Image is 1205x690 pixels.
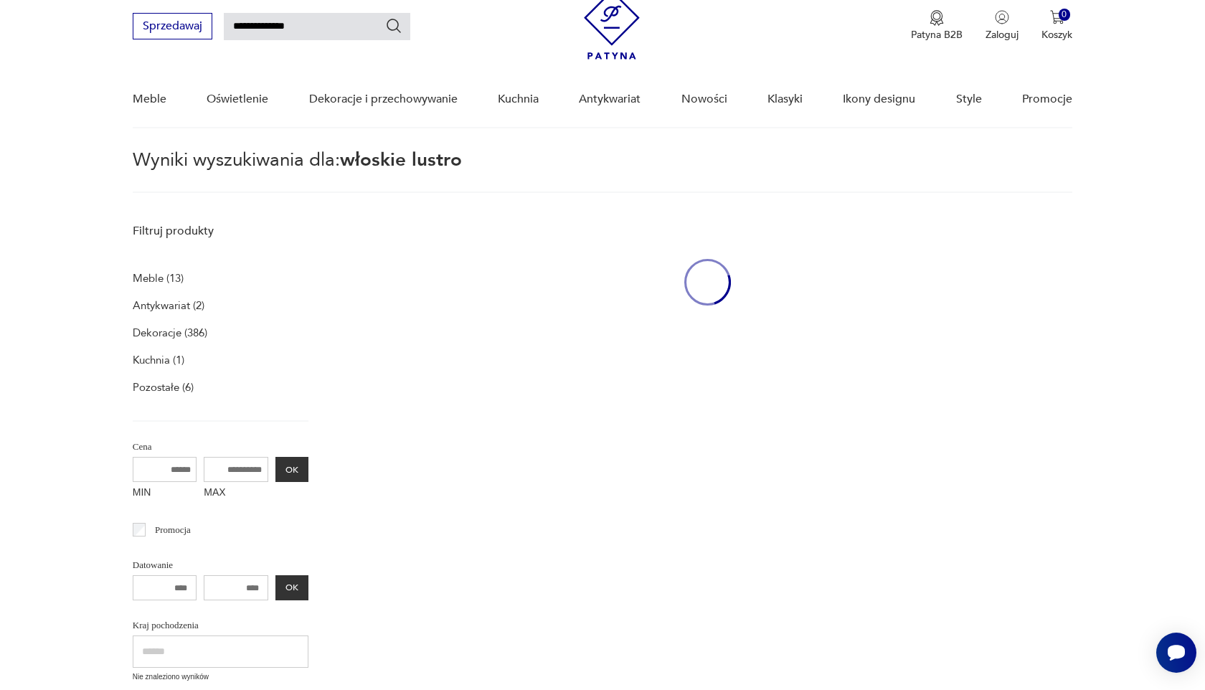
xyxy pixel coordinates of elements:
a: Oświetlenie [207,72,268,127]
p: Cena [133,439,308,455]
div: oval-loading [684,216,731,349]
a: Antykwariat (2) [133,296,204,316]
a: Kuchnia [498,72,539,127]
a: Style [956,72,982,127]
a: Kuchnia (1) [133,350,184,370]
p: Nie znaleziono wyników [133,671,308,683]
span: włoskie lustro [340,147,462,173]
p: Datowanie [133,557,308,573]
div: 0 [1059,9,1071,21]
img: Ikona medalu [930,10,944,26]
a: Meble (13) [133,268,184,288]
a: Promocje [1022,72,1072,127]
p: Promocja [155,522,191,538]
button: Patyna B2B [911,10,963,42]
a: Dekoracje i przechowywanie [309,72,458,127]
img: Ikona koszyka [1050,10,1064,24]
iframe: Smartsupp widget button [1156,633,1196,673]
p: Zaloguj [986,28,1019,42]
p: Wyniki wyszukiwania dla: [133,151,1072,193]
label: MAX [204,482,268,505]
a: Meble [133,72,166,127]
img: Ikonka użytkownika [995,10,1009,24]
button: Szukaj [385,17,402,34]
label: MIN [133,482,197,505]
p: Koszyk [1041,28,1072,42]
a: Nowości [681,72,727,127]
button: Sprzedawaj [133,13,212,39]
p: Kraj pochodzenia [133,618,308,633]
button: 0Koszyk [1041,10,1072,42]
a: Ikona medaluPatyna B2B [911,10,963,42]
a: Sprzedawaj [133,22,212,32]
a: Pozostałe (6) [133,377,194,397]
a: Ikony designu [843,72,915,127]
p: Filtruj produkty [133,223,308,239]
button: Zaloguj [986,10,1019,42]
p: Patyna B2B [911,28,963,42]
button: OK [275,575,308,600]
a: Klasyki [767,72,803,127]
a: Antykwariat [579,72,641,127]
button: OK [275,457,308,482]
a: Dekoracje (386) [133,323,207,343]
